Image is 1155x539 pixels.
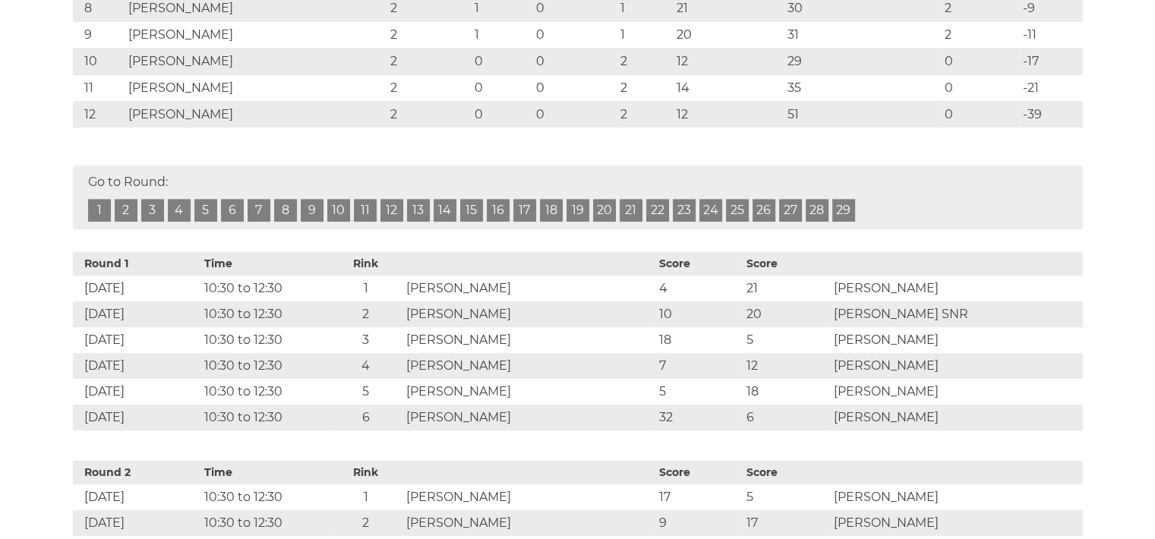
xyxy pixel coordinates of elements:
td: [PERSON_NAME] [402,276,655,301]
td: 10:30 to 12:30 [200,276,329,301]
td: 1 [617,21,673,48]
a: 8 [274,199,297,222]
th: Time [200,252,329,276]
td: 12 [673,48,784,74]
td: 18 [743,379,830,405]
a: 12 [380,199,403,222]
th: Rink [329,252,402,276]
td: 10:30 to 12:30 [200,327,329,353]
td: 2 [329,301,402,327]
td: 31 [784,21,941,48]
td: [PERSON_NAME] [829,276,1082,301]
a: 10 [327,199,350,222]
td: [PERSON_NAME] [402,405,655,430]
th: Score [743,461,830,484]
td: 0 [532,74,617,101]
td: 5 [743,327,830,353]
a: 20 [593,199,616,222]
td: 29 [784,48,941,74]
td: 0 [471,48,532,74]
a: 7 [248,199,270,222]
a: 14 [434,199,456,222]
td: 0 [941,48,1019,74]
a: 23 [673,199,696,222]
td: 17 [655,484,743,510]
a: 28 [806,199,828,222]
td: [DATE] [73,379,201,405]
td: [PERSON_NAME] [829,484,1082,510]
td: [PERSON_NAME] [829,379,1082,405]
td: [PERSON_NAME] [829,353,1082,379]
td: 0 [532,21,617,48]
td: [PERSON_NAME] [829,510,1082,536]
td: 17 [743,510,830,536]
a: 21 [620,199,642,222]
td: 7 [655,353,743,379]
td: 12 [673,101,784,128]
td: [DATE] [73,327,201,353]
a: 9 [301,199,323,222]
td: [DATE] [73,353,201,379]
td: 2 [387,101,471,128]
td: [PERSON_NAME] [402,301,655,327]
a: 11 [354,199,377,222]
td: 1 [329,276,402,301]
td: 5 [655,379,743,405]
td: [DATE] [73,276,201,301]
td: -17 [1019,48,1082,74]
td: 10:30 to 12:30 [200,510,329,536]
td: 0 [532,101,617,128]
td: 20 [673,21,784,48]
a: 13 [407,199,430,222]
a: 19 [566,199,589,222]
td: 9 [73,21,125,48]
td: 2 [329,510,402,536]
td: 10 [73,48,125,74]
td: 10:30 to 12:30 [200,301,329,327]
a: 18 [540,199,563,222]
td: [PERSON_NAME] [402,510,655,536]
td: 12 [73,101,125,128]
td: 10 [655,301,743,327]
td: [PERSON_NAME] SNR [829,301,1082,327]
td: -21 [1019,74,1082,101]
td: [PERSON_NAME] [402,379,655,405]
td: 5 [329,379,402,405]
td: [PERSON_NAME] [125,48,387,74]
a: 15 [460,199,483,222]
th: Round 1 [73,252,201,276]
th: Score [655,461,743,484]
td: 1 [329,484,402,510]
a: 4 [168,199,191,222]
th: Time [200,461,329,484]
td: 18 [655,327,743,353]
a: 5 [194,199,217,222]
td: 10:30 to 12:30 [200,353,329,379]
td: 2 [617,101,673,128]
td: 9 [655,510,743,536]
td: 0 [471,101,532,128]
td: [DATE] [73,484,201,510]
td: 12 [743,353,830,379]
td: -11 [1019,21,1082,48]
td: -39 [1019,101,1082,128]
div: Go to Round: [73,165,1083,229]
td: 6 [329,405,402,430]
td: 14 [673,74,784,101]
td: [PERSON_NAME] [829,327,1082,353]
th: Round 2 [73,461,201,484]
td: 2 [941,21,1019,48]
td: [PERSON_NAME] [402,484,655,510]
td: 2 [617,48,673,74]
td: 10:30 to 12:30 [200,379,329,405]
a: 3 [141,199,164,222]
td: 51 [784,101,941,128]
td: 35 [784,74,941,101]
td: 4 [329,353,402,379]
td: 2 [617,74,673,101]
td: [PERSON_NAME] [402,327,655,353]
td: 3 [329,327,402,353]
a: 29 [832,199,855,222]
a: 24 [699,199,722,222]
td: 4 [655,276,743,301]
